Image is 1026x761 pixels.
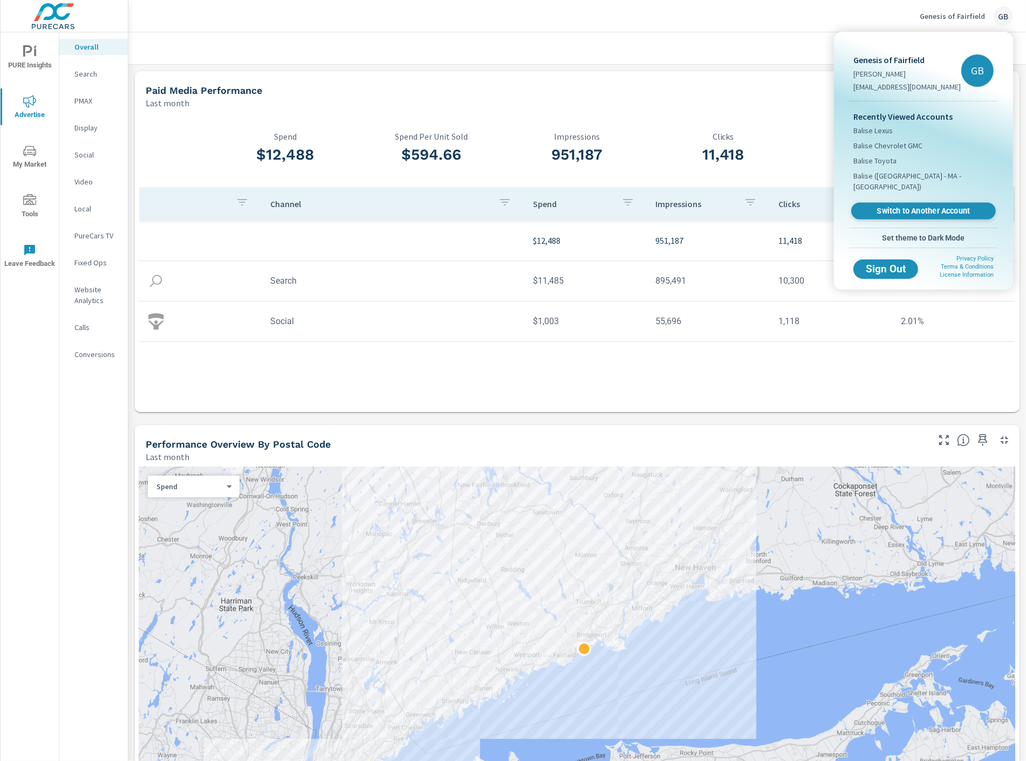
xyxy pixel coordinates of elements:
[853,81,961,92] p: [EMAIL_ADDRESS][DOMAIN_NAME]
[853,110,994,123] p: Recently Viewed Accounts
[853,53,961,66] p: Genesis of Fairfield
[941,263,994,270] a: Terms & Conditions
[849,228,998,248] button: Set theme to Dark Mode
[862,264,909,274] span: Sign Out
[853,68,961,79] p: [PERSON_NAME]
[853,170,994,192] span: Balise ([GEOGRAPHIC_DATA] - MA - [GEOGRAPHIC_DATA])
[851,203,996,220] a: Switch to Another Account
[853,155,897,166] span: Balise Toyota
[853,125,893,136] span: Balise Lexus
[853,140,922,151] span: Balise Chevrolet GMC
[961,54,994,87] div: GB
[956,255,994,262] a: Privacy Policy
[940,271,994,278] a: License Information
[853,233,994,243] span: Set theme to Dark Mode
[857,206,989,216] span: Switch to Another Account
[853,259,918,279] button: Sign Out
